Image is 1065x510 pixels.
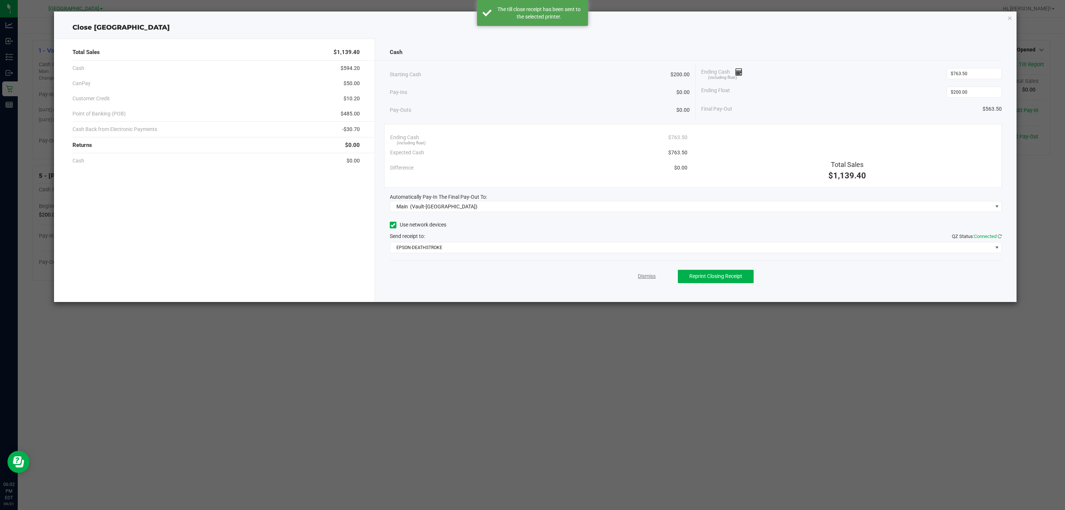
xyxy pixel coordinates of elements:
span: $1,139.40 [828,171,866,180]
span: Starting Cash [390,71,421,78]
span: Customer Credit [72,95,110,103]
span: Difference [390,164,413,172]
span: Pay-Outs [390,106,411,114]
span: $763.50 [668,149,687,157]
span: $0.00 [345,141,360,150]
span: Cash [72,157,84,165]
iframe: Resource center [7,451,30,473]
span: (including float) [708,75,737,81]
span: Final Pay-Out [701,105,732,113]
span: Point of Banking (POB) [72,110,126,118]
span: $563.50 [983,105,1002,113]
span: Expected Cash [390,149,424,157]
span: Reprint Closing Receipt [689,273,742,279]
span: $10.20 [344,95,360,103]
span: Cash [72,64,84,72]
span: $594.20 [341,64,360,72]
span: $485.00 [341,110,360,118]
button: Reprint Closing Receipt [678,270,754,283]
span: Send receipt to: [390,233,425,239]
span: $0.00 [674,164,687,172]
span: EPSON-DEATHSTROKE [390,242,993,253]
span: $763.50 [668,134,687,141]
span: $200.00 [670,71,690,78]
span: (Vault-[GEOGRAPHIC_DATA]) [410,204,477,209]
div: The till close receipt has been sent to the selected printer. [496,6,582,20]
span: Ending Cash [390,134,419,141]
span: Cash [390,48,402,57]
span: $0.00 [346,157,360,165]
span: Automatically Pay-In The Final Pay-Out To: [390,194,487,200]
a: Dismiss [638,272,656,280]
div: Returns [72,137,360,153]
span: (including float) [397,140,426,147]
span: QZ Status: [952,234,1002,239]
span: $1,139.40 [334,48,360,57]
label: Use network devices [390,221,446,229]
span: Pay-Ins [390,88,407,96]
span: Ending Float [701,87,730,98]
span: $0.00 [676,106,690,114]
span: Connected [974,234,997,239]
span: Total Sales [72,48,100,57]
span: CanPay [72,80,91,87]
span: $50.00 [344,80,360,87]
span: Main [396,204,408,209]
span: Ending Cash [701,68,743,79]
span: -$30.70 [342,125,360,133]
span: $0.00 [676,88,690,96]
div: Close [GEOGRAPHIC_DATA] [54,23,1017,33]
span: Cash Back from Electronic Payments [72,125,157,133]
span: Total Sales [831,161,863,168]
